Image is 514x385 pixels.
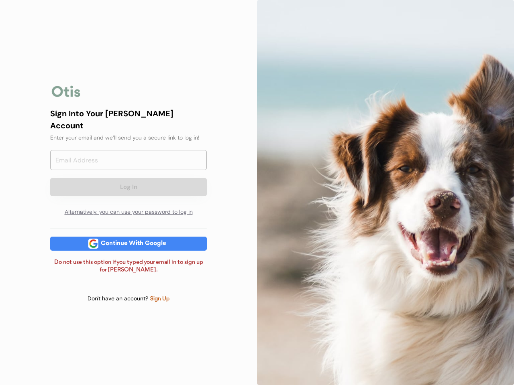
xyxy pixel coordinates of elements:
div: Do not use this option if you typed your email in to sign up for [PERSON_NAME]. [50,259,207,274]
input: Email Address [50,150,207,170]
div: Enter your email and we’ll send you a secure link to log in! [50,134,207,142]
div: Sign Up [150,294,170,304]
div: Continue With Google [98,241,169,247]
div: Alternatively, you can use your password to log in [50,204,207,220]
div: Don't have an account? [88,295,150,303]
button: Log In [50,178,207,196]
div: Sign Into Your [PERSON_NAME] Account [50,107,207,132]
